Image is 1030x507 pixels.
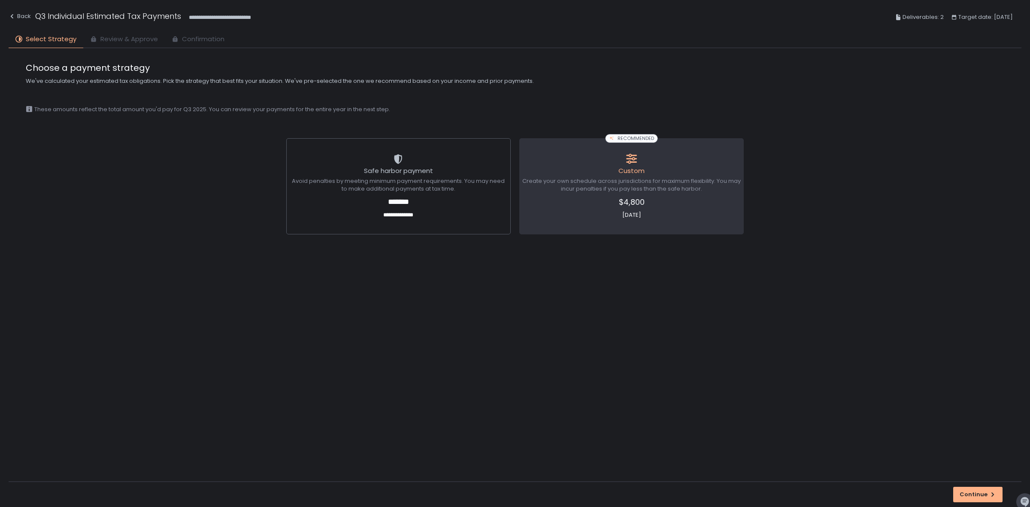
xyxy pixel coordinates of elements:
[9,11,31,21] div: Back
[34,106,390,113] span: These amounts reflect the total amount you'd pay for Q3 2025. You can review your payments for th...
[960,491,996,498] div: Continue
[953,487,1003,502] button: Continue
[289,177,508,193] span: Avoid penalties by meeting minimum payment requirements. You may need to make additional payments...
[618,166,645,175] span: Custom
[182,34,224,44] span: Confirmation
[100,34,158,44] span: Review & Approve
[26,34,76,44] span: Select Strategy
[35,10,181,22] h1: Q3 Individual Estimated Tax Payments
[903,12,944,22] span: Deliverables: 2
[26,77,1004,85] span: We've calculated your estimated tax obligations. Pick the strategy that best fits your situation....
[522,211,741,219] span: [DATE]
[522,177,741,193] span: Create your own schedule across jurisdictions for maximum flexibility. You may incur penalties if...
[364,166,433,175] span: Safe harbor payment
[958,12,1013,22] span: Target date: [DATE]
[9,10,31,24] button: Back
[26,62,1004,74] span: Choose a payment strategy
[522,196,741,208] span: $4,800
[618,135,654,142] span: RECOMMENDED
